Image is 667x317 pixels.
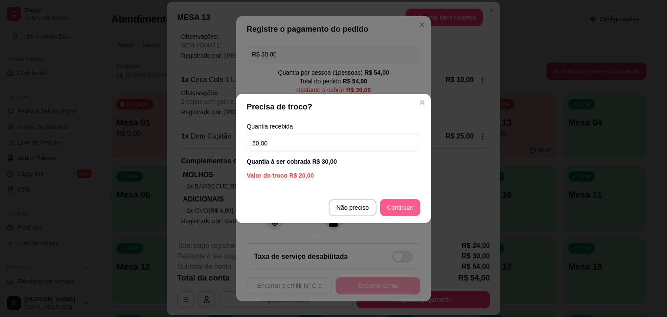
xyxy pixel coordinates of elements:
[415,96,429,109] button: Close
[236,94,431,120] header: Precisa de troco?
[380,199,420,216] button: Continuar
[329,199,377,216] button: Não preciso
[247,171,420,180] div: Valor do troco R$ 20,00
[247,123,420,129] label: Quantia recebida
[247,157,420,166] div: Quantia à ser cobrada R$ 30,00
